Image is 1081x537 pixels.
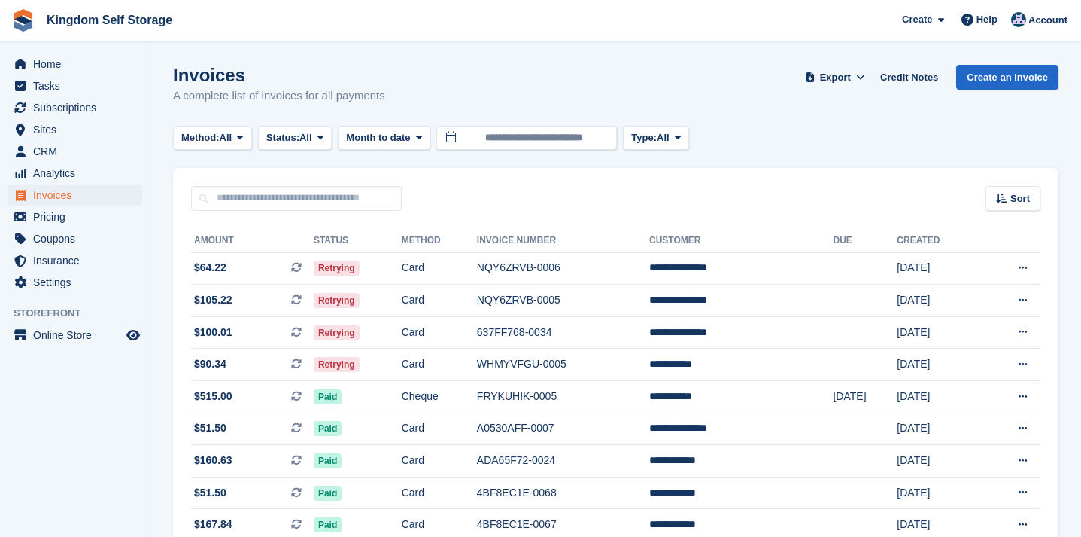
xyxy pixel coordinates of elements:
[33,206,123,227] span: Pricing
[299,130,312,145] span: All
[8,185,142,206] a: menu
[14,306,150,321] span: Storefront
[402,316,477,349] td: Card
[8,163,142,184] a: menu
[8,272,142,293] a: menu
[402,413,477,445] td: Card
[657,130,670,145] span: All
[194,356,226,372] span: $90.34
[314,261,360,276] span: Retrying
[33,163,123,184] span: Analytics
[33,119,123,140] span: Sites
[976,12,997,27] span: Help
[477,381,649,413] td: FRYKUHIK-0005
[897,413,979,445] td: [DATE]
[477,229,649,253] th: Invoice Number
[346,130,410,145] span: Month to date
[956,65,1058,90] a: Create an Invoice
[833,381,897,413] td: [DATE]
[897,381,979,413] td: [DATE]
[220,130,232,145] span: All
[181,130,220,145] span: Method:
[33,325,123,346] span: Online Store
[33,272,123,293] span: Settings
[902,12,932,27] span: Create
[33,141,123,162] span: CRM
[477,445,649,478] td: ADA65F72-0024
[1011,12,1026,27] img: Bradley Werlin
[194,260,226,276] span: $64.22
[623,126,689,151] button: Type: All
[8,228,142,249] a: menu
[402,381,477,413] td: Cheque
[8,250,142,271] a: menu
[631,130,657,145] span: Type:
[314,357,360,372] span: Retrying
[802,65,868,90] button: Export
[897,316,979,349] td: [DATE]
[897,477,979,509] td: [DATE]
[314,486,342,501] span: Paid
[477,413,649,445] td: A0530AFF-0007
[8,206,142,227] a: menu
[194,453,232,468] span: $160.63
[1028,13,1067,28] span: Account
[477,252,649,285] td: NQY6ZRVB-0006
[874,65,944,90] a: Credit Notes
[173,126,252,151] button: Method: All
[266,130,299,145] span: Status:
[477,349,649,381] td: WHMYVFGU-0005
[33,228,123,249] span: Coupons
[8,141,142,162] a: menu
[649,229,834,253] th: Customer
[124,326,142,344] a: Preview store
[173,87,385,105] p: A complete list of invoices for all payments
[897,445,979,478] td: [DATE]
[1010,191,1030,206] span: Sort
[191,229,314,253] th: Amount
[173,65,385,85] h1: Invoices
[194,485,226,501] span: $51.50
[402,229,477,253] th: Method
[314,293,360,308] span: Retrying
[314,325,360,340] span: Retrying
[402,349,477,381] td: Card
[8,325,142,346] a: menu
[314,229,402,253] th: Status
[402,445,477,478] td: Card
[820,70,851,85] span: Export
[33,250,123,271] span: Insurance
[897,285,979,317] td: [DATE]
[8,97,142,118] a: menu
[833,229,897,253] th: Due
[897,252,979,285] td: [DATE]
[12,9,35,32] img: stora-icon-8386f47178a22dfd0bd8f6a31ec36ba5ce8667c1dd55bd0f319d3a0aa187defe.svg
[897,349,979,381] td: [DATE]
[194,420,226,436] span: $51.50
[33,97,123,118] span: Subscriptions
[402,285,477,317] td: Card
[194,292,232,308] span: $105.22
[33,75,123,96] span: Tasks
[314,517,342,532] span: Paid
[338,126,430,151] button: Month to date
[33,53,123,75] span: Home
[194,517,232,532] span: $167.84
[41,8,178,32] a: Kingdom Self Storage
[477,316,649,349] td: 637FF768-0034
[194,389,232,404] span: $515.00
[314,421,342,436] span: Paid
[33,185,123,206] span: Invoices
[194,325,232,340] span: $100.01
[314,389,342,404] span: Paid
[8,53,142,75] a: menu
[314,453,342,468] span: Paid
[477,285,649,317] td: NQY6ZRVB-0005
[402,252,477,285] td: Card
[258,126,332,151] button: Status: All
[8,119,142,140] a: menu
[402,477,477,509] td: Card
[477,477,649,509] td: 4BF8EC1E-0068
[8,75,142,96] a: menu
[897,229,979,253] th: Created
